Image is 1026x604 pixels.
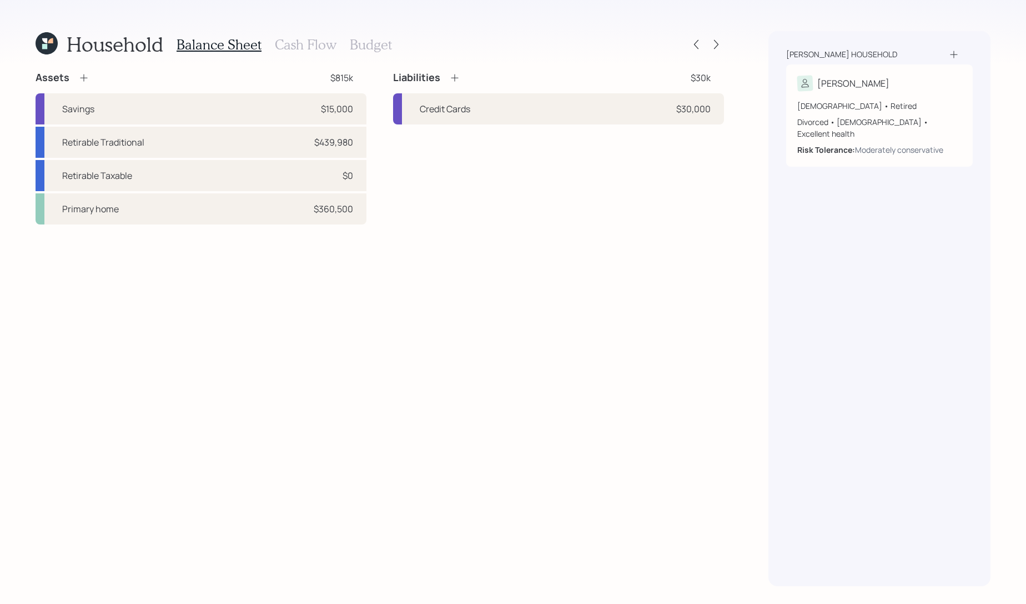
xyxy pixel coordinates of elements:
h3: Cash Flow [275,37,336,53]
div: Retirable Taxable [62,169,132,182]
div: $15,000 [321,102,353,116]
div: $0 [343,169,353,182]
div: $30k [691,71,711,84]
div: Credit Cards [420,102,470,116]
div: [DEMOGRAPHIC_DATA] • Retired [797,100,962,112]
div: $815k [330,71,353,84]
div: [PERSON_NAME] household [786,49,897,60]
b: Risk Tolerance: [797,144,855,155]
div: Primary home [62,202,119,216]
h3: Budget [350,37,392,53]
h4: Liabilities [393,72,440,84]
div: [PERSON_NAME] [817,77,889,90]
div: Savings [62,102,94,116]
div: Divorced • [DEMOGRAPHIC_DATA] • Excellent health [797,116,962,139]
div: $360,500 [314,202,353,216]
div: Moderately conservative [855,144,943,156]
h4: Assets [36,72,69,84]
div: $30,000 [676,102,711,116]
div: Retirable Traditional [62,136,144,149]
h1: Household [67,32,163,56]
div: $439,980 [314,136,353,149]
h3: Balance Sheet [177,37,261,53]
